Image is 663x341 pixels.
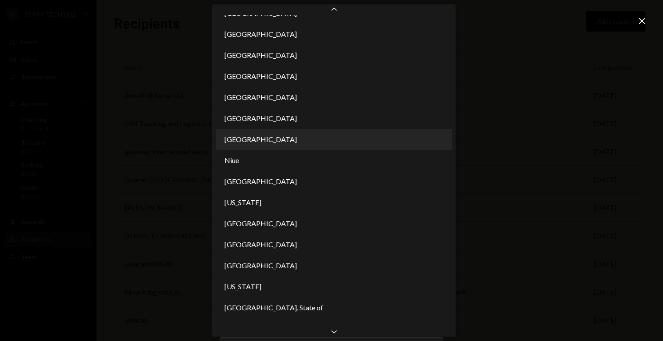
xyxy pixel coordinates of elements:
span: [GEOGRAPHIC_DATA] [225,323,297,334]
span: [GEOGRAPHIC_DATA], State of [225,302,323,313]
span: [GEOGRAPHIC_DATA] [225,92,297,103]
span: [GEOGRAPHIC_DATA] [225,50,297,60]
span: [GEOGRAPHIC_DATA] [225,113,297,124]
span: [GEOGRAPHIC_DATA] [225,71,297,82]
span: [US_STATE] [225,197,261,208]
span: [GEOGRAPHIC_DATA] [225,218,297,229]
span: [GEOGRAPHIC_DATA] [225,239,297,250]
span: [GEOGRAPHIC_DATA] [225,176,297,187]
span: [US_STATE] [225,281,261,292]
span: [GEOGRAPHIC_DATA] [225,134,297,145]
span: [GEOGRAPHIC_DATA] [225,29,297,39]
span: [GEOGRAPHIC_DATA] [225,260,297,271]
span: Niue [225,155,239,166]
